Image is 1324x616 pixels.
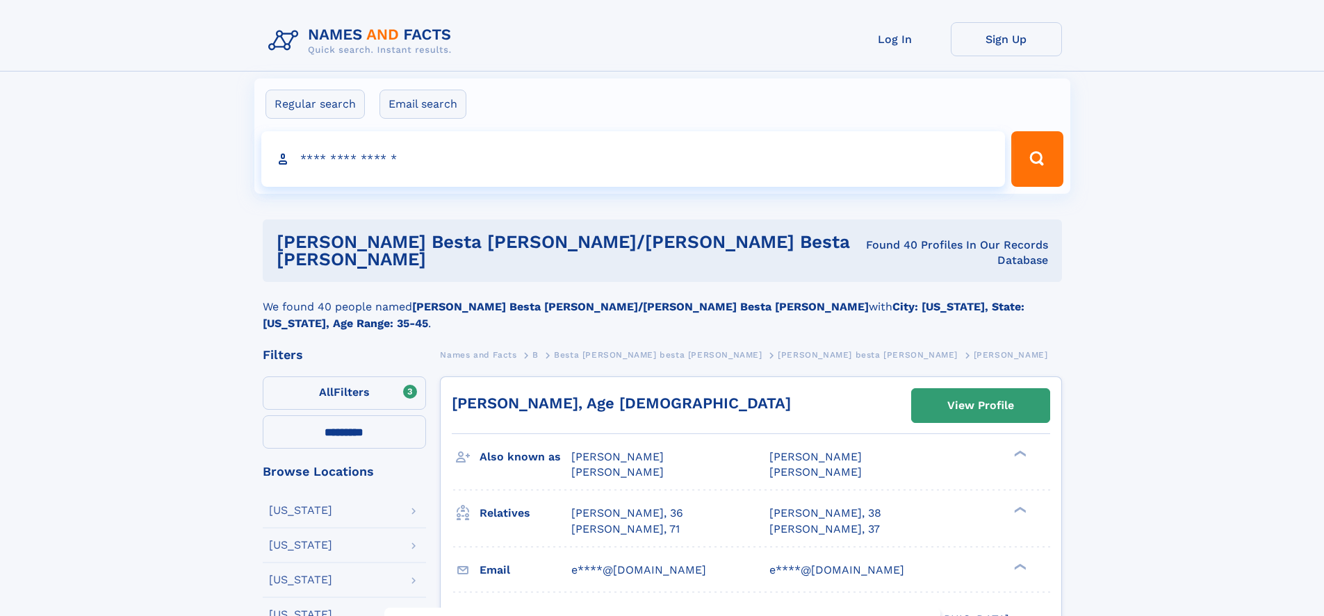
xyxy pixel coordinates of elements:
[554,350,762,360] span: Besta [PERSON_NAME] besta [PERSON_NAME]
[269,574,332,585] div: [US_STATE]
[379,90,466,119] label: Email search
[859,238,1048,268] div: Found 40 Profiles In Our Records Database
[412,300,869,313] b: [PERSON_NAME] Besta [PERSON_NAME]/[PERSON_NAME] Besta [PERSON_NAME]
[912,389,1049,422] a: View Profile
[269,540,332,551] div: [US_STATE]
[769,465,862,478] span: [PERSON_NAME]
[319,385,334,399] span: All
[261,131,1006,187] input: search input
[440,346,516,363] a: Names and Facts
[532,350,539,360] span: B
[263,465,427,478] div: Browse Locations
[571,450,664,463] span: [PERSON_NAME]
[532,346,539,363] a: B
[263,349,427,361] div: Filters
[947,390,1014,422] div: View Profile
[263,22,463,60] img: Logo Names and Facts
[778,350,958,360] span: [PERSON_NAME] besta [PERSON_NAME]
[263,376,427,410] label: Filters
[265,90,365,119] label: Regular search
[277,233,859,268] h1: [PERSON_NAME] besta [PERSON_NAME]/[PERSON_NAME] besta [PERSON_NAME]
[769,450,862,463] span: [PERSON_NAME]
[269,505,332,516] div: [US_STATE]
[1011,131,1063,187] button: Search Button
[480,445,571,469] h3: Also known as
[263,282,1062,332] div: We found 40 people named with .
[974,350,1048,360] span: [PERSON_NAME]
[1011,562,1027,571] div: ❯
[571,522,680,537] a: [PERSON_NAME], 71
[951,22,1062,56] a: Sign Up
[571,465,664,478] span: [PERSON_NAME]
[480,558,571,582] h3: Email
[263,300,1024,330] b: City: [US_STATE], State: [US_STATE], Age Range: 35-45
[1011,449,1027,458] div: ❯
[480,501,571,525] h3: Relatives
[571,506,683,521] a: [PERSON_NAME], 36
[769,506,881,521] a: [PERSON_NAME], 38
[769,522,880,537] a: [PERSON_NAME], 37
[554,346,762,363] a: Besta [PERSON_NAME] besta [PERSON_NAME]
[1011,506,1027,515] div: ❯
[452,394,791,412] a: [PERSON_NAME], Age [DEMOGRAPHIC_DATA]
[840,22,951,56] a: Log In
[778,346,958,363] a: [PERSON_NAME] besta [PERSON_NAME]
